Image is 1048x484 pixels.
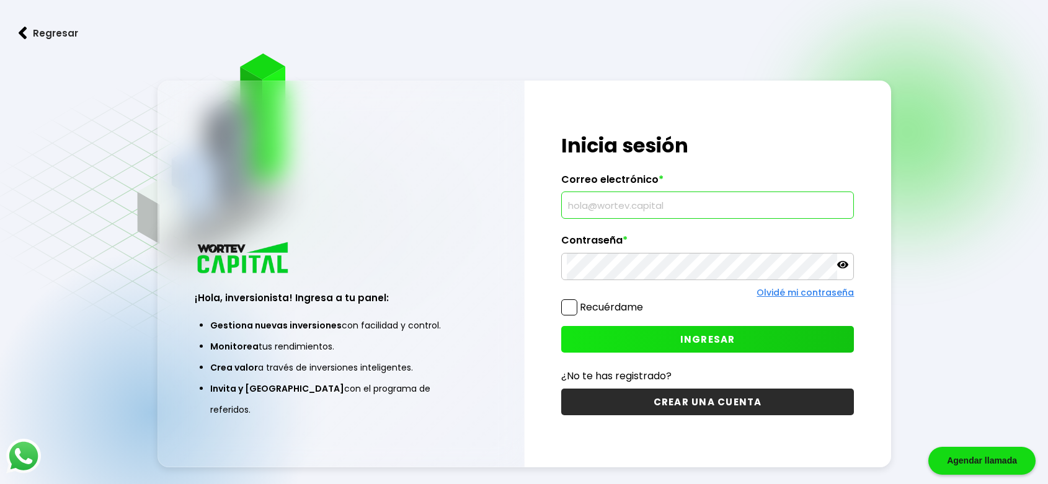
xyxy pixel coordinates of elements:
li: tus rendimientos. [210,336,472,357]
label: Recuérdame [580,300,643,314]
input: hola@wortev.capital [567,192,848,218]
span: Monitorea [210,340,259,353]
img: logo_wortev_capital [195,240,293,277]
h3: ¡Hola, inversionista! Ingresa a tu panel: [195,291,487,305]
button: CREAR UNA CUENTA [561,389,854,415]
li: a través de inversiones inteligentes. [210,357,472,378]
span: INGRESAR [680,333,735,346]
h1: Inicia sesión [561,131,854,161]
label: Contraseña [561,234,854,253]
img: flecha izquierda [19,27,27,40]
li: con el programa de referidos. [210,378,472,420]
img: logos_whatsapp-icon.242b2217.svg [6,439,41,473]
li: con facilidad y control. [210,315,472,336]
span: Invita y [GEOGRAPHIC_DATA] [210,382,344,395]
span: Crea valor [210,361,258,374]
button: INGRESAR [561,326,854,353]
div: Agendar llamada [928,447,1036,475]
a: ¿No te has registrado?CREAR UNA CUENTA [561,368,854,415]
label: Correo electrónico [561,174,854,192]
p: ¿No te has registrado? [561,368,854,384]
a: Olvidé mi contraseña [757,286,854,299]
span: Gestiona nuevas inversiones [210,319,342,332]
